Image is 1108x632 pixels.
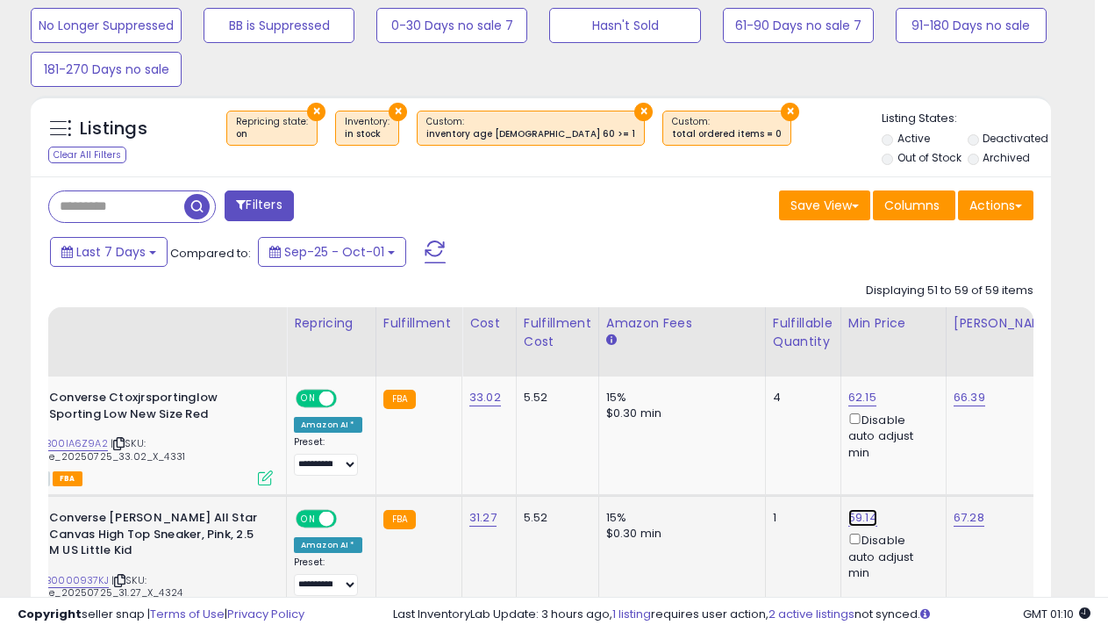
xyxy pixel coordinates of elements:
b: Converse [PERSON_NAME] All Star Canvas High Top Sneaker, Pink, 2.5 M US Little Kid [49,510,262,564]
button: × [307,103,325,121]
span: OFF [334,512,362,527]
span: Compared to: [170,245,251,262]
div: 15% [606,510,752,526]
button: Sep-25 - Oct-01 [258,237,406,267]
a: 2 active listings [768,606,854,622]
a: B0000937KJ [46,573,109,588]
button: Hasn't Sold [549,8,700,43]
button: Columns [873,190,955,220]
div: Min Price [848,314,939,333]
div: Title [5,314,279,333]
span: Sep-25 - Oct-01 [284,243,384,261]
div: inventory age [DEMOGRAPHIC_DATA] 60 >= 1 [426,128,635,140]
button: BB is Suppressed [204,8,354,43]
label: Deactivated [983,131,1048,146]
div: Cost [469,314,509,333]
div: Displaying 51 to 59 of 59 items [866,283,1033,299]
div: Preset: [294,436,362,476]
label: Archived [983,150,1030,165]
div: [PERSON_NAME] [954,314,1058,333]
div: 5.52 [524,390,585,406]
div: Preset: [294,557,362,596]
button: 181-270 Days no sale [31,52,182,87]
label: Active [897,131,930,146]
button: Actions [958,190,1033,220]
button: Save View [779,190,870,220]
button: No Longer Suppressed [31,8,182,43]
div: in stock [345,128,390,140]
span: Repricing state : [236,115,308,141]
a: 67.28 [954,509,984,527]
button: 91-180 Days no sale [896,8,1047,43]
button: Filters [225,190,293,221]
span: Custom: [672,115,782,141]
div: Repricing [294,314,368,333]
div: 1 [773,510,827,526]
span: ON [297,391,319,406]
div: 4 [773,390,827,406]
a: 66.39 [954,389,985,406]
a: Privacy Policy [227,606,304,622]
span: Last 7 Days [76,243,146,261]
b: Converse Ctoxjrsportinglow Sporting Low New Size Red [49,390,262,427]
div: $0.30 min [606,526,752,542]
strong: Copyright [18,606,82,622]
span: Inventory : [345,115,390,141]
div: Disable auto adjust min [848,410,933,461]
div: Amazon Fees [606,314,758,333]
div: on [236,128,308,140]
label: Out of Stock [897,150,961,165]
div: Amazon AI * [294,537,362,553]
a: B00IA6Z9A2 [46,436,108,451]
a: 62.15 [848,389,876,406]
div: seller snap | | [18,607,304,623]
span: 2025-10-9 01:10 GMT [1023,606,1090,622]
div: Last InventoryLab Update: 3 hours ago, requires user action, not synced. [393,607,1090,623]
button: Last 7 Days [50,237,168,267]
button: × [781,103,799,121]
span: | SKU: Converse_20250725_33.02_X_4331 [10,436,185,463]
small: FBA [383,510,416,529]
div: Fulfillable Quantity [773,314,833,351]
small: FBA [383,390,416,409]
div: Disable auto adjust min [848,530,933,581]
div: ASIN: [10,390,273,484]
a: 31.27 [469,509,497,527]
div: $0.30 min [606,406,752,421]
span: FBA [53,471,82,486]
span: OFF [334,391,362,406]
div: 15% [606,390,752,406]
a: Terms of Use [150,606,225,622]
button: × [634,103,653,121]
h5: Listings [80,117,147,141]
div: Fulfillment [383,314,454,333]
div: ASIN: [10,510,273,621]
div: Fulfillment Cost [524,314,591,351]
div: total ordered items = 0 [672,128,782,140]
a: 1 listing [612,606,651,622]
a: 59.14 [848,509,877,527]
div: Amazon AI * [294,417,362,433]
span: Custom: [426,115,635,141]
div: 5.52 [524,510,585,526]
div: Clear All Filters [48,147,126,163]
span: ON [297,512,319,527]
button: 61-90 Days no sale 7 [723,8,874,43]
button: × [389,103,407,121]
button: 0-30 Days no sale 7 [376,8,527,43]
p: Listing States: [882,111,1051,127]
small: Amazon Fees. [606,333,617,348]
a: 33.02 [469,389,501,406]
span: Columns [884,197,940,214]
